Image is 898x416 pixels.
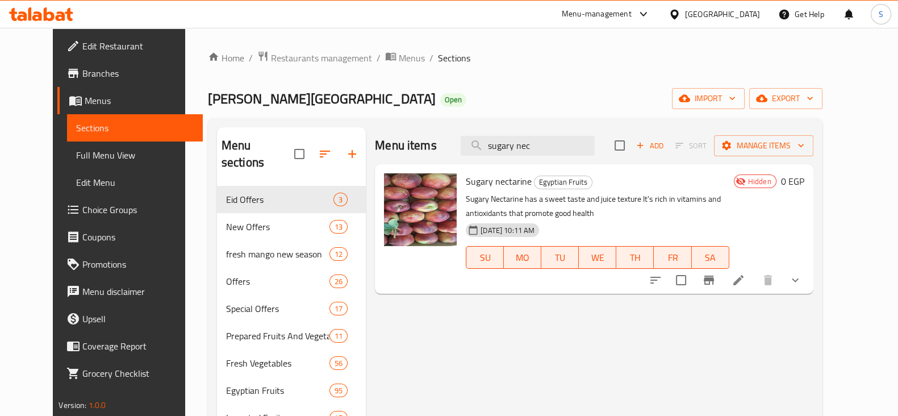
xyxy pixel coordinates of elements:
[339,140,366,168] button: Add section
[669,268,693,292] span: Select to update
[583,249,612,266] span: WE
[217,268,366,295] div: Offers26
[226,302,329,315] span: Special Offers
[76,148,194,162] span: Full Menu View
[758,91,813,106] span: export
[57,196,203,223] a: Choice Groups
[82,39,194,53] span: Edit Restaurant
[226,384,329,397] span: Egyptian Fruits
[541,246,579,269] button: TU
[208,51,244,65] a: Home
[782,267,809,294] button: show more
[82,367,194,380] span: Grocery Checklist
[329,274,348,288] div: items
[217,322,366,350] div: Prepared Fruits And Vegetables11
[879,8,883,20] span: S
[384,173,457,246] img: Sugary nectarine
[377,51,381,65] li: /
[476,225,539,236] span: [DATE] 10:11 AM
[329,302,348,315] div: items
[76,176,194,189] span: Edit Menu
[226,329,329,343] span: Prepared Fruits And Vegetables
[642,267,669,294] button: sort-choices
[658,249,687,266] span: FR
[385,51,425,65] a: Menus
[329,220,348,234] div: items
[89,398,106,413] span: 1.0.0
[222,137,294,171] h2: Menu sections
[76,121,194,135] span: Sections
[82,203,194,217] span: Choice Groups
[672,88,745,109] button: import
[668,137,714,155] span: Select section first
[82,230,194,244] span: Coupons
[329,356,348,370] div: items
[440,93,466,107] div: Open
[226,356,329,370] span: Fresh Vegetables
[685,8,760,20] div: [GEOGRAPHIC_DATA]
[399,51,425,65] span: Menus
[508,249,537,266] span: MO
[471,249,499,266] span: SU
[632,137,668,155] button: Add
[57,223,203,251] a: Coupons
[82,66,194,80] span: Branches
[695,267,722,294] button: Branch-specific-item
[57,87,203,114] a: Menus
[333,193,348,206] div: items
[57,360,203,387] a: Grocery Checklist
[82,312,194,326] span: Upsell
[329,247,348,261] div: items
[217,240,366,268] div: fresh mango new season12
[723,139,804,153] span: Manage items
[692,246,729,269] button: SA
[208,86,436,111] span: [PERSON_NAME][GEOGRAPHIC_DATA]
[226,220,329,234] div: New Offers
[696,249,725,266] span: SA
[681,91,736,106] span: import
[67,142,203,169] a: Full Menu View
[226,193,333,206] span: Eid Offers
[57,32,203,60] a: Edit Restaurant
[330,358,347,369] span: 56
[57,251,203,278] a: Promotions
[329,329,348,343] div: items
[440,95,466,105] span: Open
[57,60,203,87] a: Branches
[57,332,203,360] a: Coverage Report
[608,134,632,157] span: Select section
[429,51,433,65] li: /
[226,274,329,288] span: Offers
[466,192,729,221] p: Sugary Nectarine has a sweet taste and juice texture It's rich in vitamins and antioxidants that ...
[634,139,665,152] span: Add
[287,142,311,166] span: Select all sections
[67,169,203,196] a: Edit Menu
[67,114,203,142] a: Sections
[217,213,366,240] div: New Offers13
[226,247,329,261] span: fresh mango new season
[466,246,504,269] button: SU
[257,51,372,65] a: Restaurants management
[546,249,574,266] span: TU
[375,137,437,154] h2: Menu items
[271,51,372,65] span: Restaurants management
[562,7,632,21] div: Menu-management
[334,194,347,205] span: 3
[330,222,347,232] span: 13
[579,246,616,269] button: WE
[616,246,654,269] button: TH
[749,88,822,109] button: export
[57,278,203,305] a: Menu disclaimer
[781,173,804,189] h6: 0 EGP
[82,285,194,298] span: Menu disclaimer
[330,303,347,314] span: 17
[82,339,194,353] span: Coverage Report
[330,385,347,396] span: 95
[714,135,813,156] button: Manage items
